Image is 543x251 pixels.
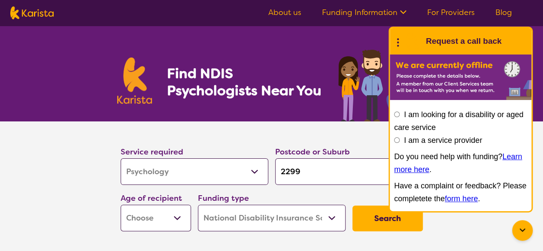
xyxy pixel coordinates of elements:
a: Blog [495,7,512,18]
button: Search [352,206,423,231]
p: Have a complaint or feedback? Please completete the . [394,179,527,205]
img: Karista [403,33,421,50]
h1: Find NDIS Psychologists Near You [167,65,325,99]
label: Postcode or Suburb [275,147,350,157]
input: Type [275,158,423,185]
label: I am a service provider [404,136,482,145]
a: Funding Information [322,7,406,18]
label: Funding type [198,193,249,203]
p: Do you need help with funding? . [394,150,527,176]
h1: Request a call back [426,35,501,48]
a: About us [268,7,301,18]
a: form here [445,194,478,203]
img: psychology [335,46,426,121]
img: Karista offline chat form to request call back [390,54,531,100]
img: Karista logo [117,57,152,104]
label: I am looking for a disability or aged care service [394,110,523,132]
a: For Providers [427,7,475,18]
img: Karista logo [10,6,54,19]
label: Service required [121,147,183,157]
label: Age of recipient [121,193,182,203]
